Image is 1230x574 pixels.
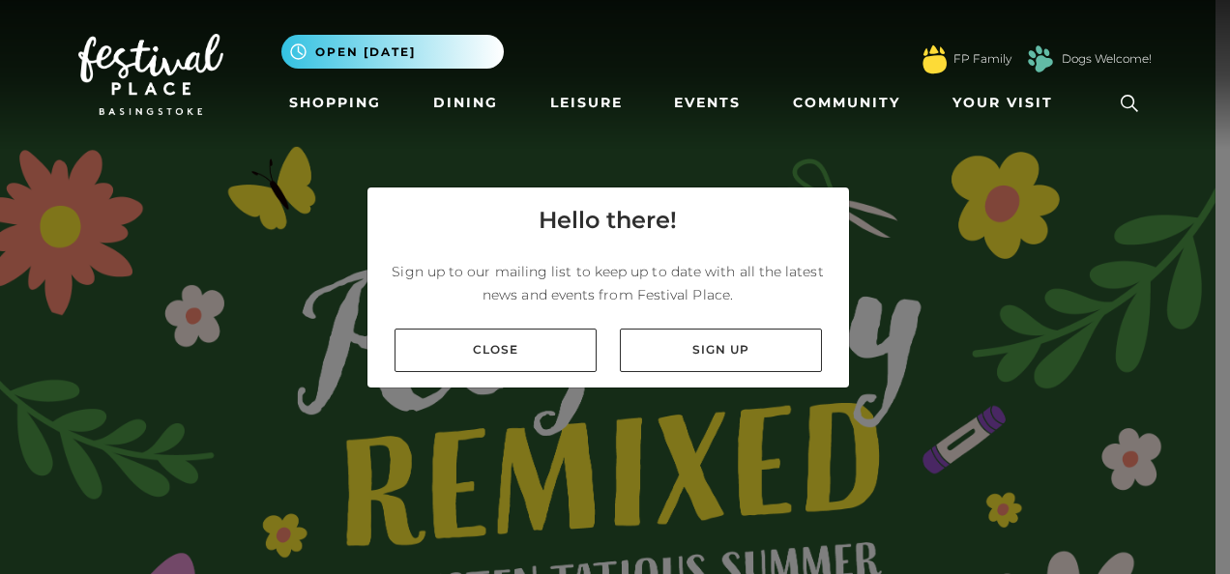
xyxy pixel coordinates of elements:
[953,50,1011,68] a: FP Family
[425,85,506,121] a: Dining
[620,329,822,372] a: Sign up
[666,85,748,121] a: Events
[281,85,389,121] a: Shopping
[785,85,908,121] a: Community
[542,85,630,121] a: Leisure
[315,43,416,61] span: Open [DATE]
[945,85,1070,121] a: Your Visit
[383,260,834,306] p: Sign up to our mailing list to keep up to date with all the latest news and events from Festival ...
[395,329,597,372] a: Close
[539,203,677,238] h4: Hello there!
[952,93,1053,113] span: Your Visit
[1062,50,1152,68] a: Dogs Welcome!
[281,35,504,69] button: Open [DATE]
[78,34,223,115] img: Festival Place Logo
